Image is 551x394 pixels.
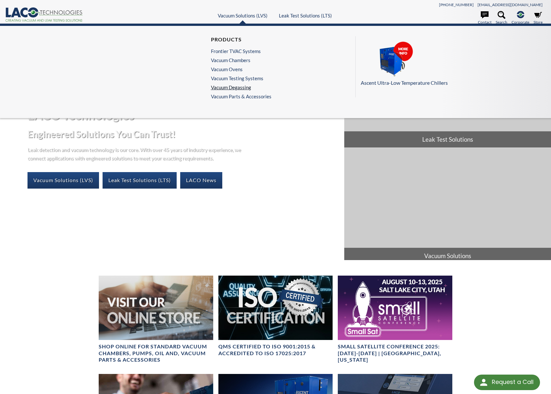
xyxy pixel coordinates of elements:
a: [PHONE_NUMBER] [439,2,474,7]
p: Leak detection and vacuum technology is our core. With over 45 years of industry experience, we c... [28,145,244,162]
a: LACO News [180,172,222,188]
div: Request a Call [474,375,540,390]
a: Vacuum Solutions (LVS) [28,172,99,188]
a: Vacuum Chambers [211,57,268,63]
a: Leak Test Solutions (LTS) [279,13,332,18]
h2: Engineered Solutions You Can Trust! [28,128,339,140]
a: Store [534,11,543,25]
a: Vacuum Degassing [211,84,268,90]
h4: Products [211,36,268,43]
span: Vacuum Solutions [344,248,551,264]
img: Ascent_Chillers_Pods__LVS_.png [361,41,425,78]
div: Request a Call [492,375,534,389]
a: ISO Certification headerQMS CERTIFIED to ISO 9001:2015 & Accredited to ISO 17025:2017 [218,276,333,357]
a: Vacuum Ovens [211,66,268,72]
a: Search [496,11,507,25]
h4: Small Satellite Conference 2025: [DATE]-[DATE] | [GEOGRAPHIC_DATA], [US_STATE] [338,343,452,363]
a: Leak Test Solutions (LTS) [103,172,177,188]
a: [EMAIL_ADDRESS][DOMAIN_NAME] [478,2,543,7]
span: Leak Test Solutions [344,131,551,148]
a: Vacuum Parts & Accessories [211,93,271,99]
a: Small Satellite Conference 2025: August 10-13 | Salt Lake City, UtahSmall Satellite Conference 20... [338,276,452,364]
img: round button [479,377,489,388]
h4: QMS CERTIFIED to ISO 9001:2015 & Accredited to ISO 17025:2017 [218,343,333,357]
a: Vacuum Solutions [344,148,551,264]
p: Ascent Ultra-Low Temperature Chillers [361,79,540,87]
a: Vacuum Testing Systems [211,75,268,81]
a: Ascent Ultra-Low Temperature Chillers [361,41,540,87]
span: Corporate [512,19,529,25]
a: Vacuum Solutions (LVS) [218,13,268,18]
a: Visit Our Online Store headerSHOP ONLINE FOR STANDARD VACUUM CHAMBERS, PUMPS, OIL AND, VACUUM PAR... [99,276,213,364]
a: Contact [478,11,491,25]
h4: SHOP ONLINE FOR STANDARD VACUUM CHAMBERS, PUMPS, OIL AND, VACUUM PARTS & ACCESSORIES [99,343,213,363]
a: Frontier TVAC Systems [211,48,268,54]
